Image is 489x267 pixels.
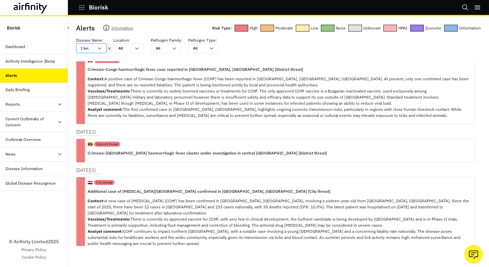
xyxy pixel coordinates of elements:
[5,101,20,107] div: Reports
[76,44,97,53] div: 1 Sel.
[398,24,407,32] p: HPAI
[88,141,93,147] p: 🇺🇬
[311,24,318,32] p: Low
[425,24,441,32] p: Zoonotic
[88,149,327,157] p: Crimean-[GEOGRAPHIC_DATA] haemorrhagic fever cluster under investigation in central [GEOGRAPHIC_D...
[88,76,470,119] p: A positive case of Crimean-Congo haemorrhagic fever (CCHF) has been reported in [GEOGRAPHIC_DATA]...
[336,24,346,32] p: None
[5,180,56,186] div: Global Disease Resurgence
[76,128,96,136] p: [DATE] ( 1 )
[111,24,133,34] p: Information
[275,24,293,32] p: Moderate
[5,73,17,79] div: Alerts
[88,107,123,112] strong: Analyst comment:
[5,151,16,157] div: News
[79,2,108,13] button: Biorisk
[5,137,41,143] div: Outbreak Overview
[88,229,123,234] strong: Analyst comment:
[96,142,118,147] p: District threat
[88,76,105,81] strong: Context:
[212,24,232,32] p: Risk Type:
[89,4,108,11] p: Biorisk
[88,88,130,94] strong: Vaccines/Treatments:
[250,24,258,32] p: High
[5,166,43,172] div: Disease Information
[113,37,130,43] p: Location :
[5,44,25,50] div: Dashboard
[76,37,104,43] p: Disease Name :
[64,23,73,32] button: Close Sidebar
[88,217,130,222] strong: Vaccines/Treatments:
[88,198,470,247] p: A new case of [MEDICAL_DATA] (CCHF) has been confirmed in [GEOGRAPHIC_DATA], [GEOGRAPHIC_DATA], i...
[88,188,470,195] p: Additional case of [MEDICAL_DATA][GEOGRAPHIC_DATA] confirmed in [GEOGRAPHIC_DATA], [GEOGRAPHIC_DA...
[7,22,20,34] p: Biorisk
[188,37,217,43] p: Pathogen Type :
[22,254,46,260] a: Cookie Policy
[5,87,30,93] div: Daily Briefing
[464,245,483,264] button: Ask our analysts
[151,37,182,43] p: Pathogen Family :
[96,180,112,185] p: City threat
[462,2,469,13] button: Search
[21,247,46,253] a: Privacy Policy
[363,24,381,32] p: Unknown
[88,180,93,186] p: 🇮🇶
[76,167,96,174] p: [DATE] ( 1 )
[88,66,470,73] p: Crimean-Congo haemorrhagic fever case reported in [GEOGRAPHIC_DATA], [GEOGRAPHIC_DATA] [District ...
[5,58,55,64] div: Airfinity Intelligence (Beta)
[88,198,105,203] strong: Context:
[9,238,59,245] p: © Airfinity Limited 2025
[459,24,481,32] p: Information
[5,116,57,128] div: Current Outbreaks of Concern
[76,23,95,33] p: Alerts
